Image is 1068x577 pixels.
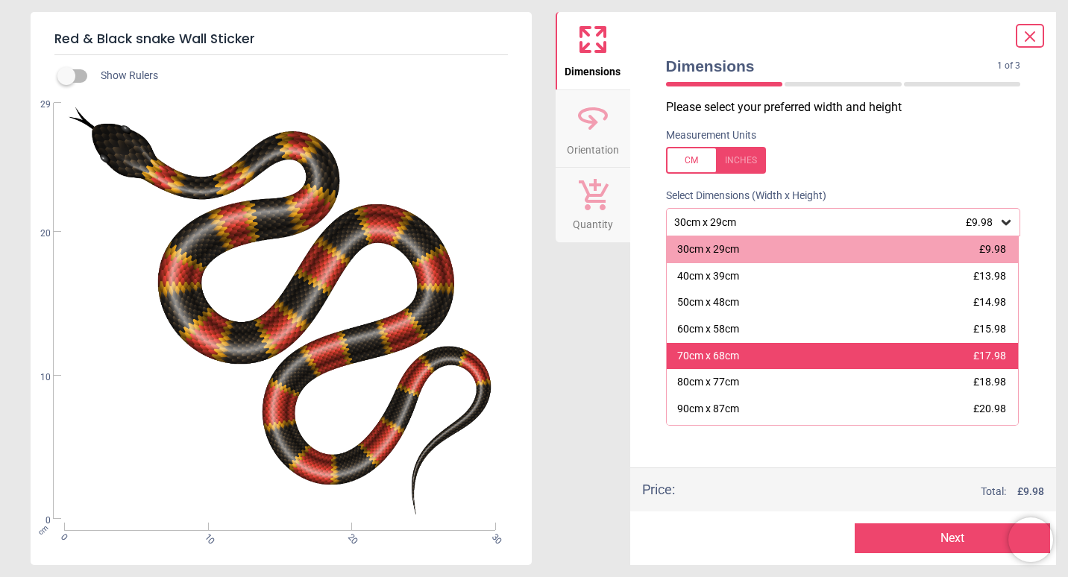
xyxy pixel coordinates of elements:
[677,349,739,364] div: 70cm x 68cm
[565,57,621,80] span: Dimensions
[973,270,1006,282] span: £13.98
[1008,517,1053,562] iframe: Brevo live chat
[654,189,826,204] label: Select Dimensions (Width x Height)
[973,350,1006,362] span: £17.98
[345,532,355,541] span: 20
[677,322,739,337] div: 60cm x 58cm
[973,323,1006,335] span: £15.98
[973,296,1006,308] span: £14.98
[677,295,739,310] div: 50cm x 48cm
[666,128,756,143] label: Measurement Units
[697,485,1045,499] div: Total:
[22,371,51,384] span: 10
[567,136,619,158] span: Orientation
[666,99,1033,116] p: Please select your preferred width and height
[1023,485,1044,497] span: 9.98
[489,532,498,541] span: 30
[677,242,739,257] div: 30cm x 29cm
[57,532,67,541] span: 0
[556,12,630,89] button: Dimensions
[201,532,211,541] span: 10
[855,523,1050,553] button: Next
[556,168,630,242] button: Quantity
[36,523,49,537] span: cm
[677,269,739,284] div: 40cm x 39cm
[66,67,532,85] div: Show Rulers
[22,514,51,527] span: 0
[677,402,739,417] div: 90cm x 87cm
[22,227,51,240] span: 20
[642,480,675,499] div: Price :
[556,90,630,168] button: Orientation
[966,216,993,228] span: £9.98
[1017,485,1044,499] span: £
[677,375,739,390] div: 80cm x 77cm
[666,55,998,77] span: Dimensions
[979,243,1006,255] span: £9.98
[22,98,51,111] span: 29
[973,376,1006,388] span: £18.98
[997,60,1020,72] span: 1 of 3
[673,216,999,229] div: 30cm x 29cm
[54,24,508,55] h5: Red & Black snake Wall Sticker
[573,210,613,233] span: Quantity
[973,403,1006,414] span: £20.98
